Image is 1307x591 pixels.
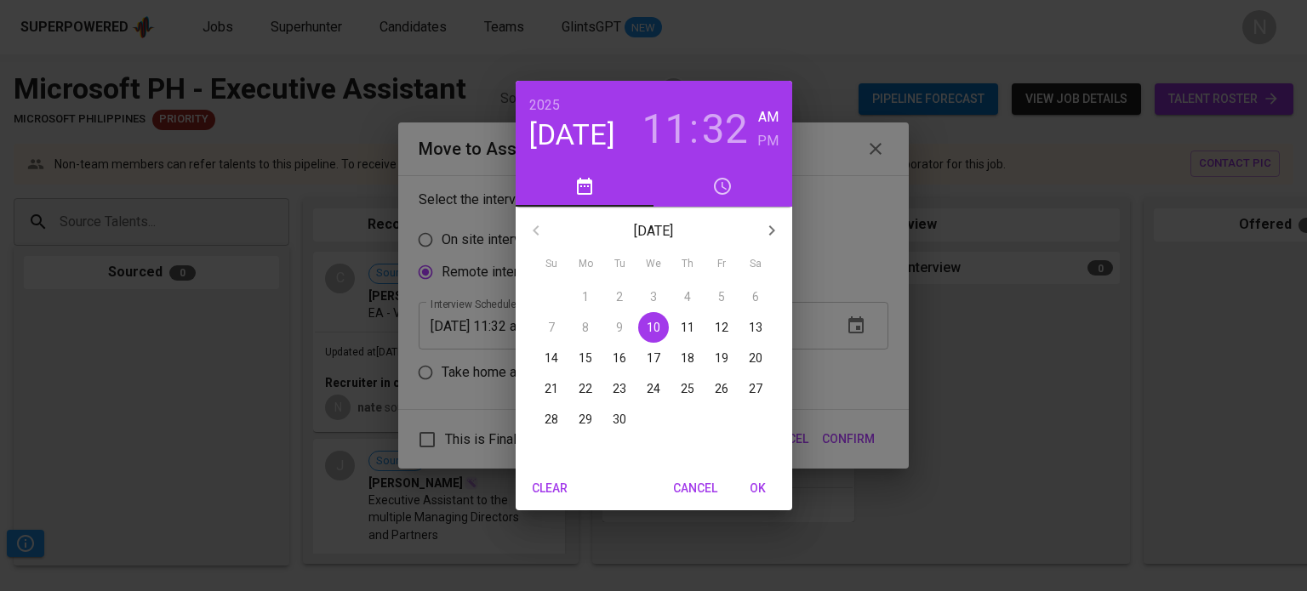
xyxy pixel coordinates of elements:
[529,94,560,117] button: 2025
[738,478,779,499] span: OK
[545,380,558,397] p: 21
[672,343,703,373] button: 18
[579,411,592,428] p: 29
[758,105,779,129] h6: AM
[706,373,737,404] button: 26
[570,404,601,435] button: 29
[749,319,762,336] p: 13
[740,343,771,373] button: 20
[545,411,558,428] p: 28
[749,380,762,397] p: 27
[570,373,601,404] button: 22
[681,380,694,397] p: 25
[604,343,635,373] button: 16
[672,312,703,343] button: 11
[604,373,635,404] button: 23
[647,319,660,336] p: 10
[731,473,785,504] button: OK
[529,478,570,499] span: Clear
[536,343,567,373] button: 14
[757,105,779,129] button: AM
[681,349,694,367] p: 18
[536,404,567,435] button: 28
[536,373,567,404] button: 21
[642,105,688,153] button: 11
[604,256,635,273] span: Tu
[529,117,615,153] button: [DATE]
[673,478,717,499] span: Cancel
[702,105,748,153] button: 32
[638,312,669,343] button: 10
[638,256,669,273] span: We
[681,319,694,336] p: 11
[740,256,771,273] span: Sa
[715,319,728,336] p: 12
[604,404,635,435] button: 30
[715,349,728,367] p: 19
[522,473,577,504] button: Clear
[613,349,626,367] p: 16
[556,221,751,242] p: [DATE]
[740,312,771,343] button: 13
[638,343,669,373] button: 17
[647,380,660,397] p: 24
[757,129,779,153] button: PM
[706,343,737,373] button: 19
[545,349,558,367] p: 14
[613,411,626,428] p: 30
[672,373,703,404] button: 25
[715,380,728,397] p: 26
[749,349,762,367] p: 20
[579,349,592,367] p: 15
[536,256,567,273] span: Su
[570,256,601,273] span: Mo
[706,312,737,343] button: 12
[638,373,669,404] button: 24
[570,343,601,373] button: 15
[666,473,724,504] button: Cancel
[706,256,737,273] span: Fr
[689,105,699,153] h3: :
[672,256,703,273] span: Th
[613,380,626,397] p: 23
[579,380,592,397] p: 22
[647,349,660,367] p: 17
[740,373,771,404] button: 27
